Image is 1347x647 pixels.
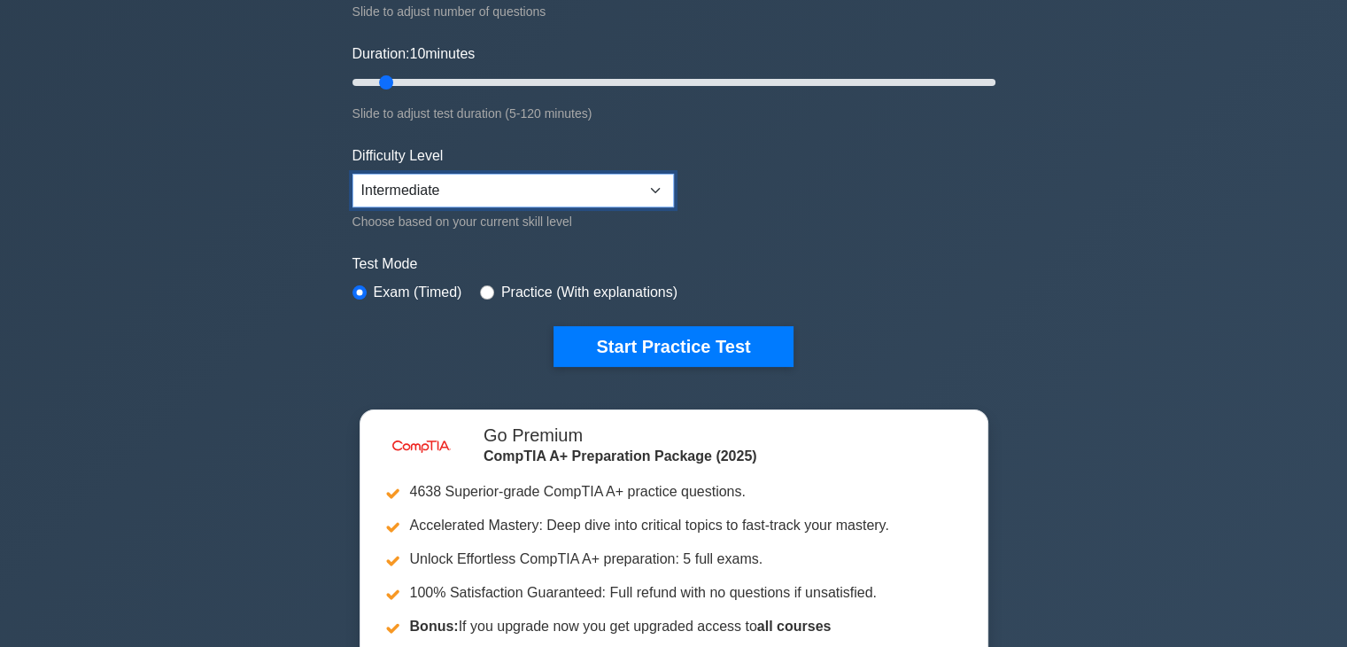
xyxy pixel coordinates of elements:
label: Exam (Timed) [374,282,462,303]
span: 10 [409,46,425,61]
label: Duration: minutes [352,43,476,65]
div: Slide to adjust number of questions [352,1,995,22]
div: Choose based on your current skill level [352,211,674,232]
div: Slide to adjust test duration (5-120 minutes) [352,103,995,124]
label: Practice (With explanations) [501,282,677,303]
label: Difficulty Level [352,145,444,167]
label: Test Mode [352,253,995,275]
button: Start Practice Test [554,326,793,367]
